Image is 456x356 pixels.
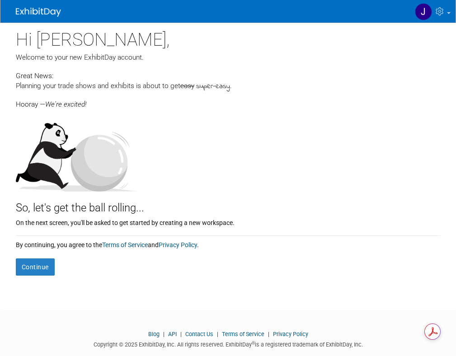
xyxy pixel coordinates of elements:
[180,82,194,90] span: easy
[16,23,441,52] div: Hi [PERSON_NAME],
[178,331,184,337] span: |
[16,92,441,109] div: Hooray —
[168,331,177,337] a: API
[45,100,86,108] span: We're excited!
[185,331,213,337] a: Contact Us
[16,258,55,276] button: Continue
[159,241,197,248] a: Privacy Policy
[16,52,441,62] div: Welcome to your new ExhibitDay account.
[161,331,167,337] span: |
[16,114,138,192] img: Let's get the ball rolling
[215,331,221,337] span: |
[148,331,160,337] a: Blog
[252,341,255,346] sup: ®
[16,236,441,249] div: By continuing, you agree to the and .
[16,70,441,81] div: Great News:
[415,3,432,20] img: Jasmine Stone
[222,331,264,337] a: Terms of Service
[273,331,308,337] a: Privacy Policy
[16,8,61,17] img: ExhibitDay
[266,331,272,337] span: |
[196,81,230,92] span: super-easy
[16,81,441,92] div: Planning your trade shows and exhibits is about to get .
[102,241,148,248] a: Terms of Service
[16,216,441,227] div: On the next screen, you'll be asked to get started by creating a new workspace.
[16,192,441,216] div: So, let's get the ball rolling...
